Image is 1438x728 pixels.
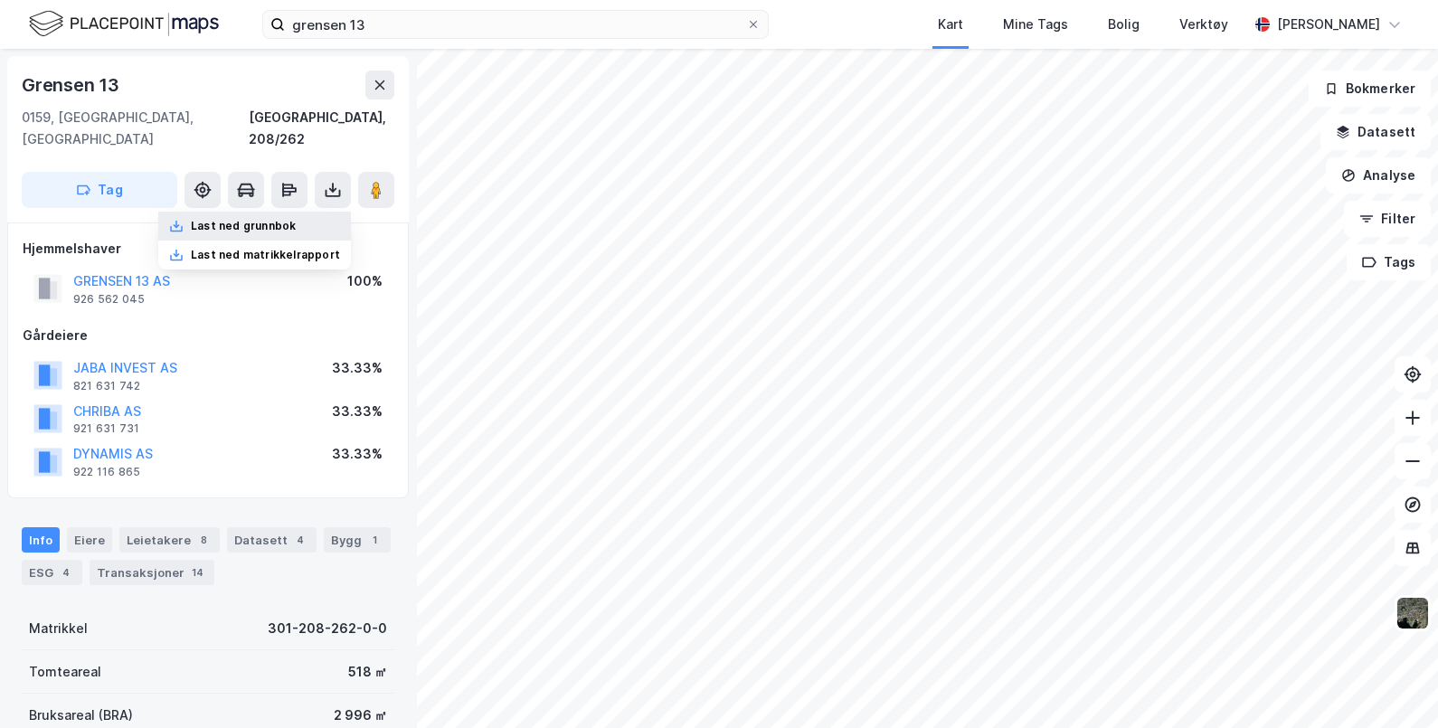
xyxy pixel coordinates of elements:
[194,531,213,549] div: 8
[29,618,88,639] div: Matrikkel
[188,563,207,581] div: 14
[57,563,75,581] div: 4
[1179,14,1228,35] div: Verktøy
[29,704,133,726] div: Bruksareal (BRA)
[227,527,317,553] div: Datasett
[191,248,340,262] div: Last ned matrikkelrapport
[29,661,101,683] div: Tomteareal
[73,421,139,436] div: 921 631 731
[324,527,391,553] div: Bygg
[73,465,140,479] div: 922 116 865
[249,107,394,150] div: [GEOGRAPHIC_DATA], 208/262
[1348,641,1438,728] iframe: Chat Widget
[22,172,177,208] button: Tag
[1326,157,1431,194] button: Analyse
[332,357,383,379] div: 33.33%
[1320,114,1431,150] button: Datasett
[73,292,145,307] div: 926 562 045
[29,8,219,40] img: logo.f888ab2527a4732fd821a326f86c7f29.svg
[1003,14,1068,35] div: Mine Tags
[22,71,123,99] div: Grensen 13
[1347,244,1431,280] button: Tags
[291,531,309,549] div: 4
[191,219,296,233] div: Last ned grunnbok
[23,238,393,260] div: Hjemmelshaver
[334,704,387,726] div: 2 996 ㎡
[22,107,249,150] div: 0159, [GEOGRAPHIC_DATA], [GEOGRAPHIC_DATA]
[22,527,60,553] div: Info
[268,618,387,639] div: 301-208-262-0-0
[1277,14,1380,35] div: [PERSON_NAME]
[73,379,140,393] div: 821 631 742
[1344,201,1431,237] button: Filter
[1108,14,1140,35] div: Bolig
[285,11,746,38] input: Søk på adresse, matrikkel, gårdeiere, leietakere eller personer
[332,401,383,422] div: 33.33%
[332,443,383,465] div: 33.33%
[22,560,82,585] div: ESG
[119,527,220,553] div: Leietakere
[938,14,963,35] div: Kart
[23,325,393,346] div: Gårdeiere
[1309,71,1431,107] button: Bokmerker
[1395,596,1430,630] img: 9k=
[90,560,214,585] div: Transaksjoner
[67,527,112,553] div: Eiere
[365,531,383,549] div: 1
[348,661,387,683] div: 518 ㎡
[347,270,383,292] div: 100%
